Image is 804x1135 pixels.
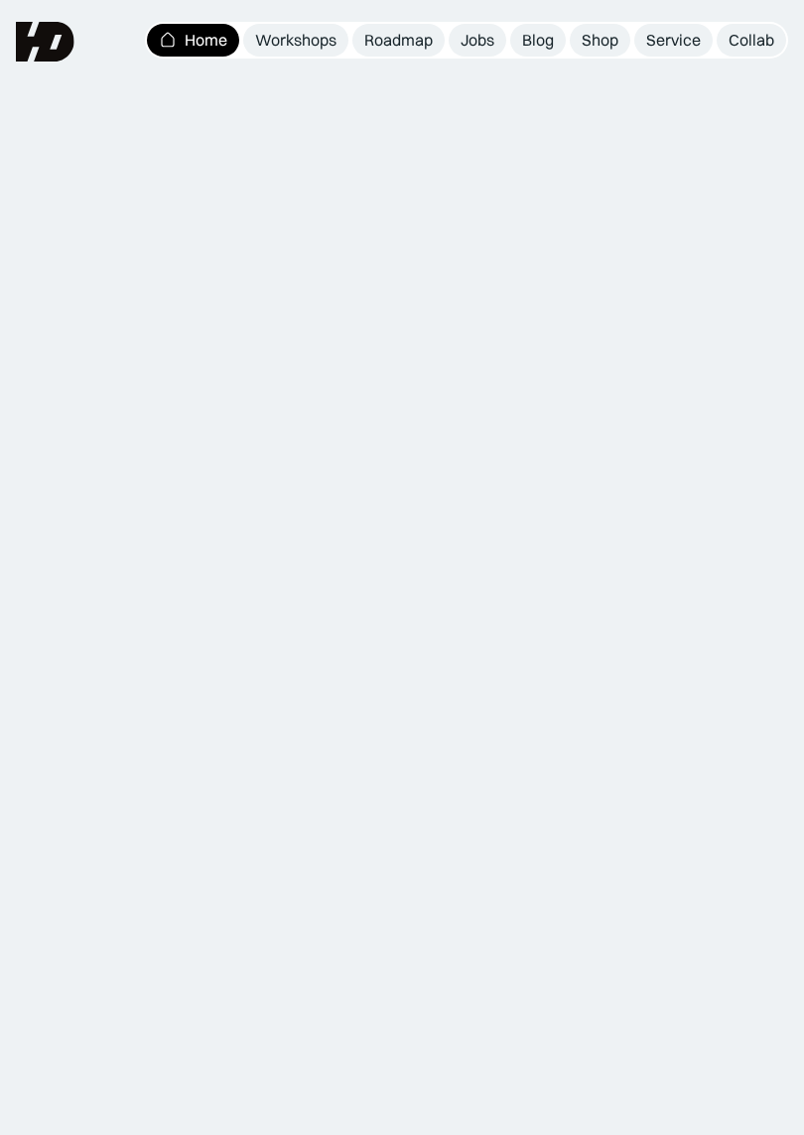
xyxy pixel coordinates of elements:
a: Blog [510,24,566,57]
div: Home [185,30,227,51]
a: Collab [717,24,786,57]
a: Roadmap [352,24,445,57]
a: Shop [570,24,630,57]
div: Shop [582,30,618,51]
div: Workshops [255,30,336,51]
a: Home [147,24,239,57]
div: Blog [522,30,554,51]
div: Collab [729,30,774,51]
a: Workshops [243,24,348,57]
div: Service [646,30,701,51]
div: Jobs [461,30,494,51]
div: Roadmap [364,30,433,51]
a: Service [634,24,713,57]
a: Jobs [449,24,506,57]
